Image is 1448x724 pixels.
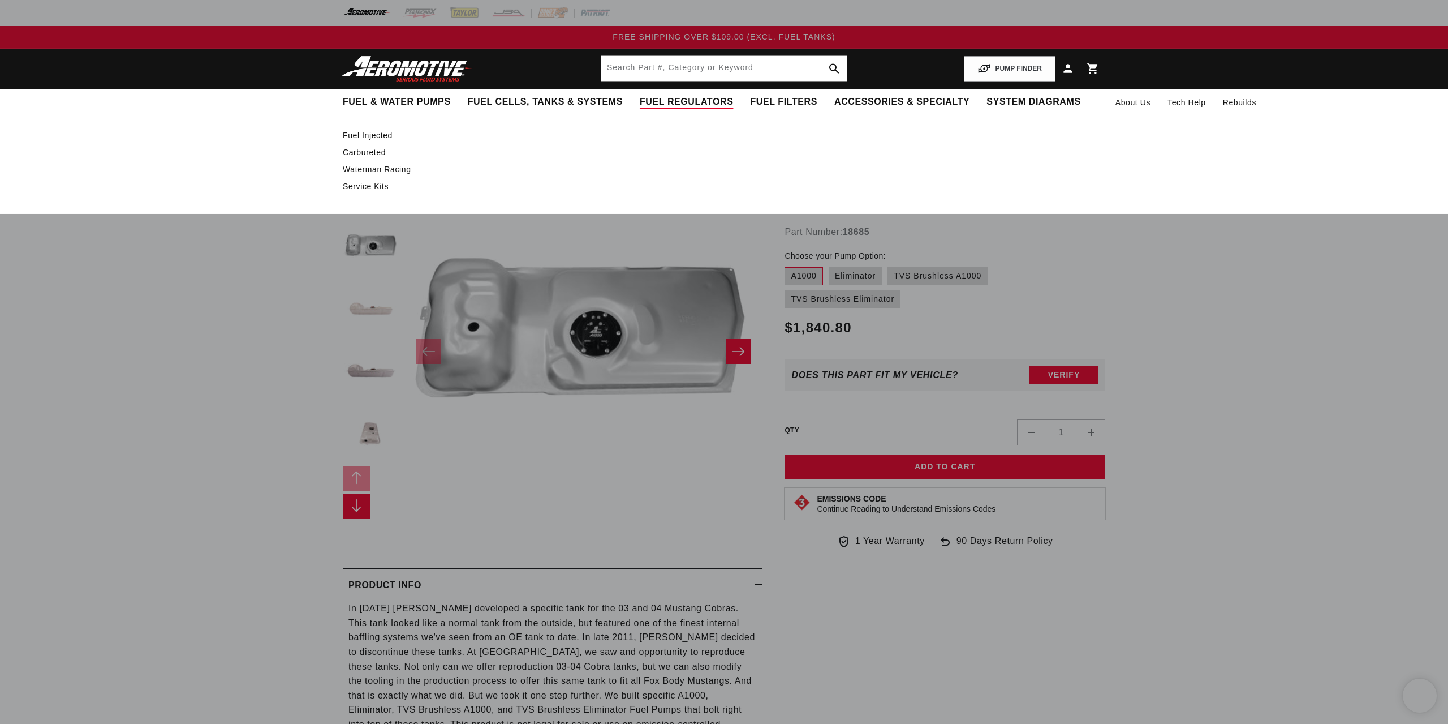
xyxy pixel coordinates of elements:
[817,494,996,514] button: Emissions CodeContinue Reading to Understand Emissions Codes
[343,157,762,545] media-gallery: Gallery Viewer
[339,55,480,82] img: Aeromotive
[887,267,988,285] label: TVS Brushless A1000
[750,96,817,108] span: Fuel Filters
[348,578,421,593] h2: Product Info
[822,56,847,81] button: search button
[343,147,1094,157] a: Carbureted
[855,534,925,549] span: 1 Year Warranty
[817,504,996,514] p: Continue Reading to Understand Emissions Codes
[986,96,1080,108] span: System Diagrams
[785,225,1105,239] div: Part Number:
[1107,89,1159,116] a: About Us
[834,96,969,108] span: Accessories & Specialty
[1159,89,1214,116] summary: Tech Help
[791,370,958,380] div: Does This part fit My vehicle?
[343,494,370,519] button: Slide right
[343,406,399,463] button: Load image 5 in gallery view
[1214,89,1265,116] summary: Rebuilds
[938,534,1053,560] a: 90 Days Return Policy
[459,89,631,115] summary: Fuel Cells, Tanks & Systems
[956,534,1053,560] span: 90 Days Return Policy
[837,534,925,549] a: 1 Year Warranty
[613,32,835,41] span: FREE SHIPPING OVER $109.00 (EXCL. FUEL TANKS)
[785,290,900,309] label: TVS Brushless Eliminator
[343,282,399,339] button: Load image 3 in gallery view
[1167,96,1206,109] span: Tech Help
[343,96,451,108] span: Fuel & Water Pumps
[785,455,1105,480] button: Add to Cart
[343,569,762,602] summary: Product Info
[343,466,370,491] button: Slide left
[343,130,1094,140] a: Fuel Injected
[726,339,751,364] button: Slide right
[785,250,886,262] legend: Choose your Pump Option:
[742,89,826,115] summary: Fuel Filters
[1223,96,1256,109] span: Rebuilds
[416,339,441,364] button: Slide left
[601,56,847,81] input: Search by Part Number, Category or Keyword
[964,56,1055,82] button: PUMP FINDER
[343,181,1094,191] a: Service Kits
[631,89,742,115] summary: Fuel Regulators
[793,494,811,512] img: Emissions code
[343,220,399,276] button: Load image 2 in gallery view
[785,318,851,338] span: $1,840.80
[785,267,822,285] label: A1000
[334,89,459,115] summary: Fuel & Water Pumps
[343,164,1094,174] a: Waterman Racing
[843,227,870,237] strong: 18685
[785,426,799,435] label: QTY
[1115,98,1150,107] span: About Us
[1029,366,1098,384] button: Verify
[829,267,882,285] label: Eliminator
[826,89,978,115] summary: Accessories & Specialty
[817,494,886,503] strong: Emissions Code
[343,344,399,401] button: Load image 4 in gallery view
[640,96,733,108] span: Fuel Regulators
[978,89,1089,115] summary: System Diagrams
[468,96,623,108] span: Fuel Cells, Tanks & Systems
